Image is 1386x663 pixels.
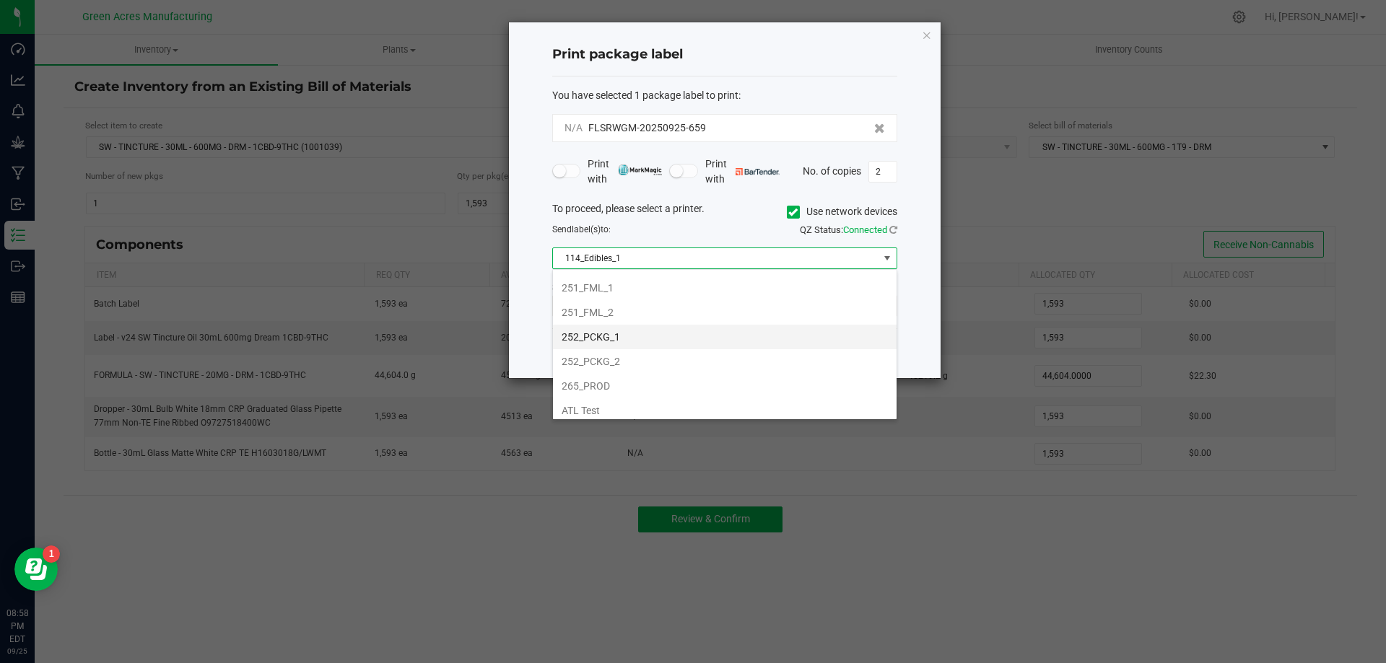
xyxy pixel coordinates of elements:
[588,157,662,187] span: Print with
[803,164,861,176] span: No. of copies
[552,45,897,64] h4: Print package label
[553,374,897,398] li: 265_PROD
[705,157,780,187] span: Print with
[553,398,897,423] li: ATL Test
[14,548,58,591] iframe: Resource center
[553,248,879,268] span: 114_Edibles_1
[43,545,60,563] iframe: Resource center unread badge
[572,224,601,234] span: label(s)
[553,300,897,325] li: 251_FML_2
[588,122,706,133] span: FLSRWGM-20250925-659
[843,224,887,235] span: Connected
[618,164,662,175] img: mark_magic_cybra.png
[787,204,897,219] label: Use network devices
[541,280,908,295] div: Select a label template.
[553,325,897,349] li: 252_PCKG_1
[552,88,897,103] div: :
[552,224,611,234] span: Send to:
[553,276,897,300] li: 251_FML_1
[552,89,738,101] span: You have selected 1 package label to print
[553,349,897,374] li: 252_PCKG_2
[800,224,897,235] span: QZ Status:
[541,201,908,223] div: To proceed, please select a printer.
[565,122,583,133] span: N/A
[736,168,780,175] img: bartender.png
